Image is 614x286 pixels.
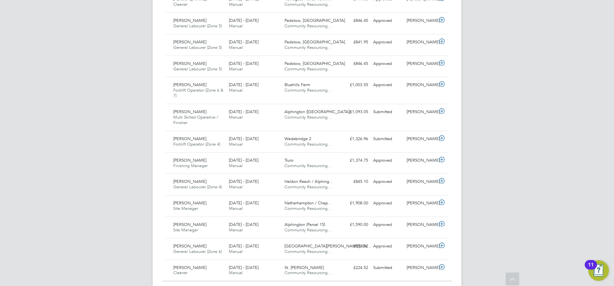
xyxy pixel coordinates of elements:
div: [PERSON_NAME] [404,219,438,230]
span: [DATE] - [DATE] [229,39,258,45]
span: Community Resourcing… [284,87,332,93]
span: Padstow, [GEOGRAPHIC_DATA] [284,18,345,23]
span: Manual [229,45,243,50]
div: Approved [371,198,404,209]
span: Manual [229,227,243,233]
div: £224.52 [337,263,371,273]
span: Alphington (Parcel 15) [284,222,325,227]
span: [DATE] - [DATE] [229,18,258,23]
span: St. [PERSON_NAME] [284,265,324,270]
div: Submitted [371,263,404,273]
span: Community Resourcing… [284,270,332,275]
div: £1,590.00 [337,219,371,230]
span: Community Resourcing… [284,184,332,190]
span: [DATE] - [DATE] [229,61,258,66]
div: [PERSON_NAME] [404,155,438,166]
div: Approved [371,15,404,26]
div: £1,326.96 [337,134,371,144]
span: [PERSON_NAME] [173,265,206,270]
span: General Labourer (Zone 5) [173,23,222,29]
span: Padstow, [GEOGRAPHIC_DATA] [284,39,345,45]
div: [PERSON_NAME] [404,198,438,209]
div: Approved [371,219,404,230]
span: Manual [229,2,243,7]
div: £1,003.55 [337,80,371,90]
span: General Labourer (Zone 5) [173,66,222,72]
button: Open Resource Center, 11 new notifications [588,260,609,281]
div: £1,908.00 [337,198,371,209]
span: Community Resourcing… [284,163,332,168]
span: [DATE] - [DATE] [229,265,258,270]
span: [DATE] - [DATE] [229,222,258,227]
span: Multi Skilled Operative / Finisher [173,114,218,125]
span: Finishing Manager [173,163,208,168]
span: Community Resourcing… [284,23,332,29]
span: [DATE] - [DATE] [229,200,258,206]
div: £598.72 [337,241,371,252]
span: [DATE] - [DATE] [229,243,258,249]
span: Community Resourcing… [284,227,332,233]
div: £846.45 [337,15,371,26]
span: Site Manager [173,206,198,211]
span: Alphington ([GEOGRAPHIC_DATA]) [284,109,350,114]
div: [PERSON_NAME] [404,80,438,90]
div: [PERSON_NAME] [404,37,438,48]
div: Submitted [371,134,404,144]
span: Manual [229,114,243,120]
span: Community Resourcing… [284,2,332,7]
span: Forklift Operator (Zone 6 & 7) [173,87,223,98]
div: [PERSON_NAME] [404,15,438,26]
span: General Labourer (Zone 4) [173,184,222,190]
span: Manual [229,23,243,29]
div: Approved [371,37,404,48]
span: [GEOGRAPHIC_DATA][PERSON_NAME], Be… [284,243,371,249]
span: Cleaner [173,270,187,275]
span: [PERSON_NAME] [173,157,206,163]
span: General Labourer (Zone 5) [173,45,222,50]
span: [PERSON_NAME] [173,39,206,45]
div: Approved [371,176,404,187]
span: General Labourer (Zone 6) [173,249,222,254]
div: [PERSON_NAME] [404,241,438,252]
div: Submitted [371,107,404,117]
span: Haldon Reach / Alphing… [284,179,333,184]
span: Community Resourcing… [284,249,332,254]
span: Site Manager [173,227,198,233]
div: [PERSON_NAME] [404,134,438,144]
span: [PERSON_NAME] [173,136,206,141]
div: £845.10 [337,176,371,187]
span: [DATE] - [DATE] [229,157,258,163]
span: Community Resourcing… [284,206,332,211]
span: Bluehills Farm [284,82,310,87]
span: Manual [229,249,243,254]
span: Community Resourcing… [284,141,332,147]
div: £846.45 [337,58,371,69]
div: [PERSON_NAME] [404,176,438,187]
div: [PERSON_NAME] [404,58,438,69]
span: Cleaner [173,2,187,7]
span: [DATE] - [DATE] [229,179,258,184]
div: 11 [588,265,594,273]
span: [PERSON_NAME] [173,200,206,206]
div: Approved [371,58,404,69]
div: Approved [371,80,404,90]
span: Wadebridge 2 [284,136,311,141]
span: Community Resourcing… [284,66,332,72]
span: Manual [229,163,243,168]
span: Manual [229,270,243,275]
span: Manual [229,206,243,211]
span: Manual [229,141,243,147]
div: £841.95 [337,37,371,48]
span: [DATE] - [DATE] [229,136,258,141]
div: Approved [371,155,404,166]
span: [PERSON_NAME] [173,82,206,87]
div: £1,374.75 [337,155,371,166]
div: £1,093.05 [337,107,371,117]
span: Truro [284,157,293,163]
span: [PERSON_NAME] [173,109,206,114]
span: Manual [229,184,243,190]
span: Manual [229,87,243,93]
div: [PERSON_NAME] [404,107,438,117]
span: Padstow, [GEOGRAPHIC_DATA] [284,61,345,66]
span: Community Resourcing… [284,114,332,120]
